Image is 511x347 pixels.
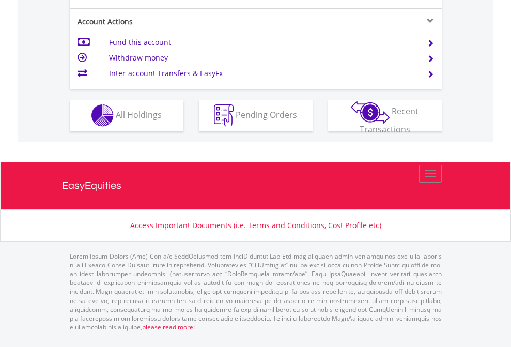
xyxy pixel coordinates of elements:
[142,323,195,331] a: please read more:
[70,17,256,27] div: Account Actions
[360,105,419,135] span: Recent Transactions
[70,100,183,131] button: All Holdings
[109,50,414,66] td: Withdraw money
[199,100,313,131] button: Pending Orders
[328,100,442,131] button: Recent Transactions
[214,104,234,127] img: pending_instructions-wht.png
[62,162,450,209] a: EasyEquities
[91,104,114,127] img: holdings-wht.png
[109,35,414,50] td: Fund this account
[116,109,162,120] span: All Holdings
[130,220,381,230] a: Access Important Documents (i.e. Terms and Conditions, Cost Profile etc)
[109,66,414,81] td: Inter-account Transfers & EasyFx
[236,109,297,120] span: Pending Orders
[351,101,390,124] img: transactions-zar-wht.png
[70,252,442,331] p: Lorem Ipsum Dolors (Ame) Con a/e SeddOeiusmod tem InciDiduntut Lab Etd mag aliquaen admin veniamq...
